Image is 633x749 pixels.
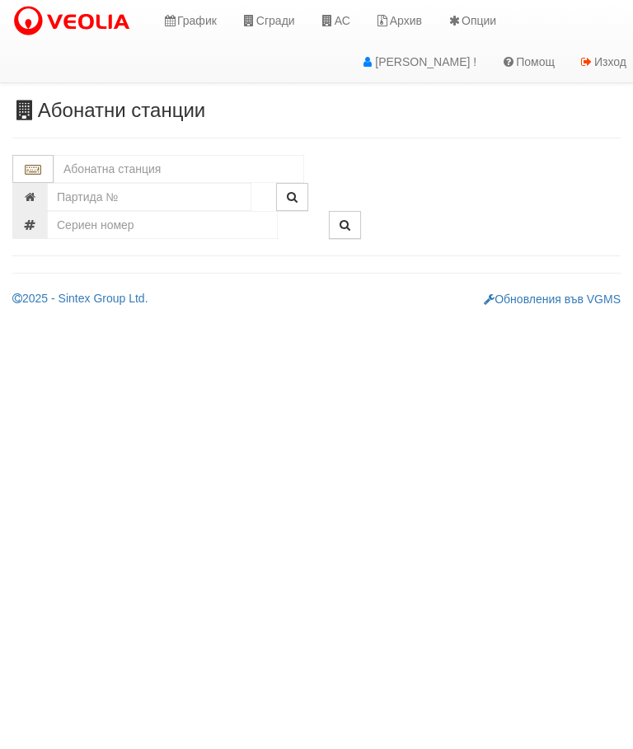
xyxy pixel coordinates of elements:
a: Обновления във VGMS [484,293,621,306]
input: Абонатна станция [54,155,304,183]
a: 2025 - Sintex Group Ltd. [12,292,148,305]
input: Сериен номер [47,211,278,239]
input: Партида № [47,183,251,211]
img: VeoliaLogo.png [12,4,138,39]
a: Помощ [489,41,567,82]
h3: Абонатни станции [12,100,621,121]
a: [PERSON_NAME] ! [348,41,489,82]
